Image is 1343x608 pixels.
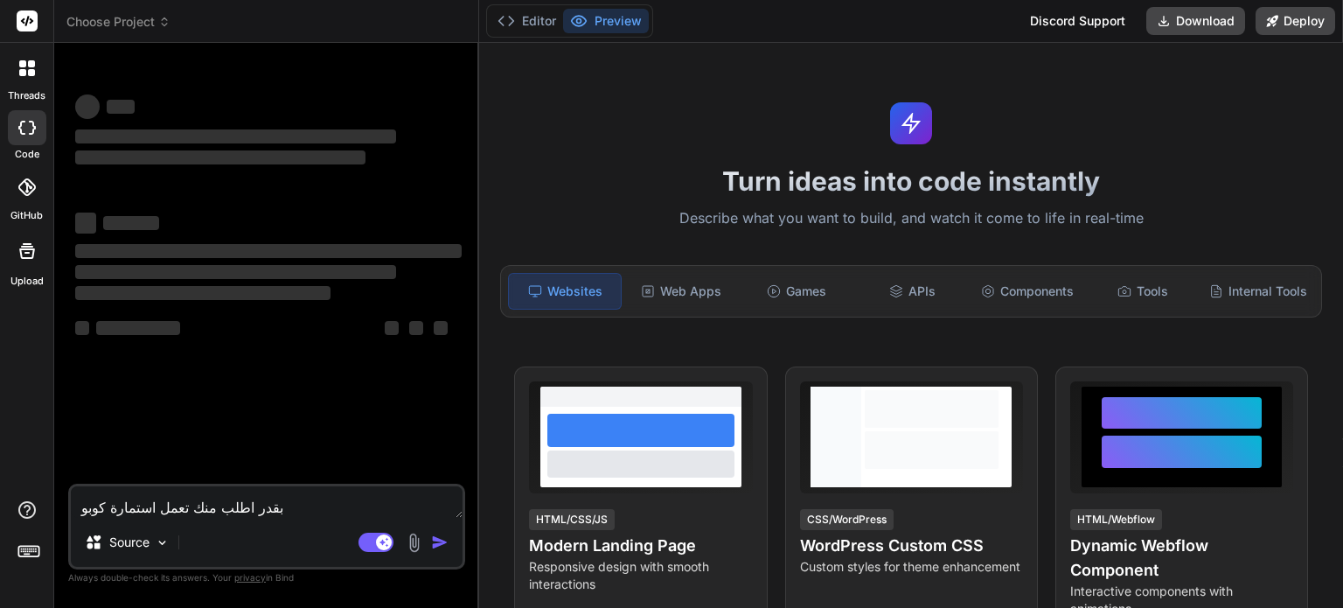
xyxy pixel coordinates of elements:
span: ‌ [75,213,96,234]
div: HTML/CSS/JS [529,509,615,530]
div: APIs [856,273,968,310]
span: ‌ [75,321,89,335]
button: Preview [563,9,649,33]
div: Internal Tools [1202,273,1314,310]
p: Responsive design with smooth interactions [529,558,752,593]
label: code [15,147,39,162]
div: Websites [508,273,622,310]
span: ‌ [75,150,365,164]
h4: WordPress Custom CSS [800,534,1023,558]
label: GitHub [10,208,43,223]
span: privacy [234,572,266,583]
h4: Dynamic Webflow Component [1070,534,1293,583]
span: ‌ [75,129,396,143]
span: ‌ [96,321,180,335]
div: Tools [1087,273,1199,310]
textarea: بقدر اطلب منك تعمل استمارة كوبو [71,486,463,518]
h4: Modern Landing Page [529,534,752,558]
span: ‌ [409,321,423,335]
div: Components [971,273,1083,310]
span: ‌ [385,321,399,335]
button: Download [1146,7,1245,35]
p: Custom styles for theme enhancement [800,558,1023,576]
span: ‌ [107,100,135,114]
label: Upload [10,274,44,289]
span: ‌ [75,94,100,119]
div: Discord Support [1019,7,1136,35]
div: Games [741,273,852,310]
h1: Turn ideas into code instantly [490,165,1333,197]
span: ‌ [434,321,448,335]
span: ‌ [75,265,396,279]
div: Web Apps [625,273,737,310]
button: Editor [491,9,563,33]
span: ‌ [75,244,462,258]
p: Always double-check its answers. Your in Bind [68,570,465,586]
p: Source [109,534,150,551]
label: threads [8,88,45,103]
img: icon [431,534,449,551]
span: ‌ [75,286,331,300]
p: Describe what you want to build, and watch it come to life in real-time [490,207,1333,230]
button: Deploy [1256,7,1335,35]
img: Pick Models [155,535,170,550]
div: HTML/Webflow [1070,509,1162,530]
div: CSS/WordPress [800,509,894,530]
img: attachment [404,533,424,553]
span: Choose Project [66,13,170,31]
span: ‌ [103,216,159,230]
